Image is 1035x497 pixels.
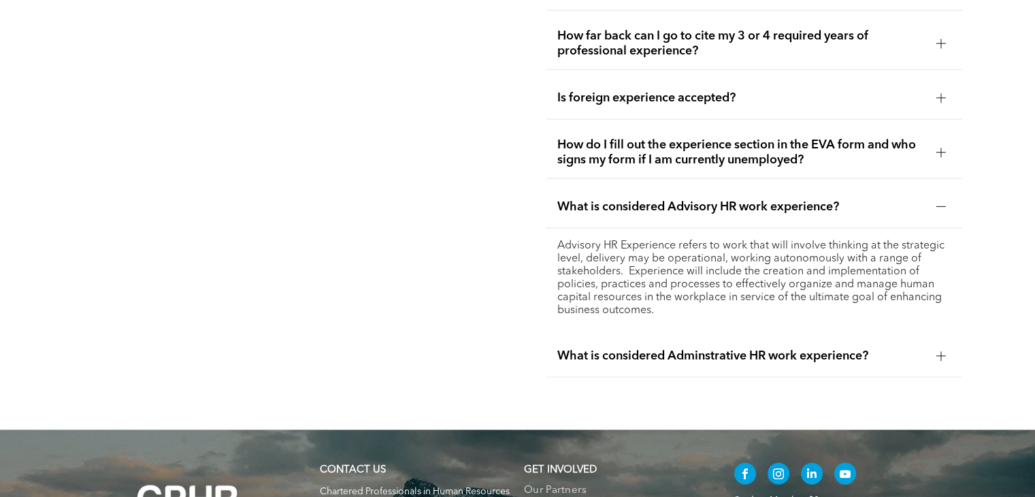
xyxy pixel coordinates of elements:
[734,463,756,488] a: facebook
[557,240,951,317] p: Advisory HR Experience refers to work that will involve thinking at the strategic level, delivery...
[801,463,823,488] a: linkedin
[557,29,925,59] span: How far back can I go to cite my 3 or 4 required years of professional experience?
[557,91,925,106] span: Is foreign experience accepted?
[524,485,706,497] a: Our Partners
[557,138,925,167] span: How do I fill out the experience section in the EVA form and who signs my form if I am currently ...
[768,463,789,488] a: instagram
[320,465,386,475] a: CONTACT US
[557,349,925,364] span: What is considered Adminstrative HR work experience?
[557,199,925,214] span: What is considered Advisory HR work experience?
[834,463,856,488] a: youtube
[524,465,597,475] span: GET INVOLVED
